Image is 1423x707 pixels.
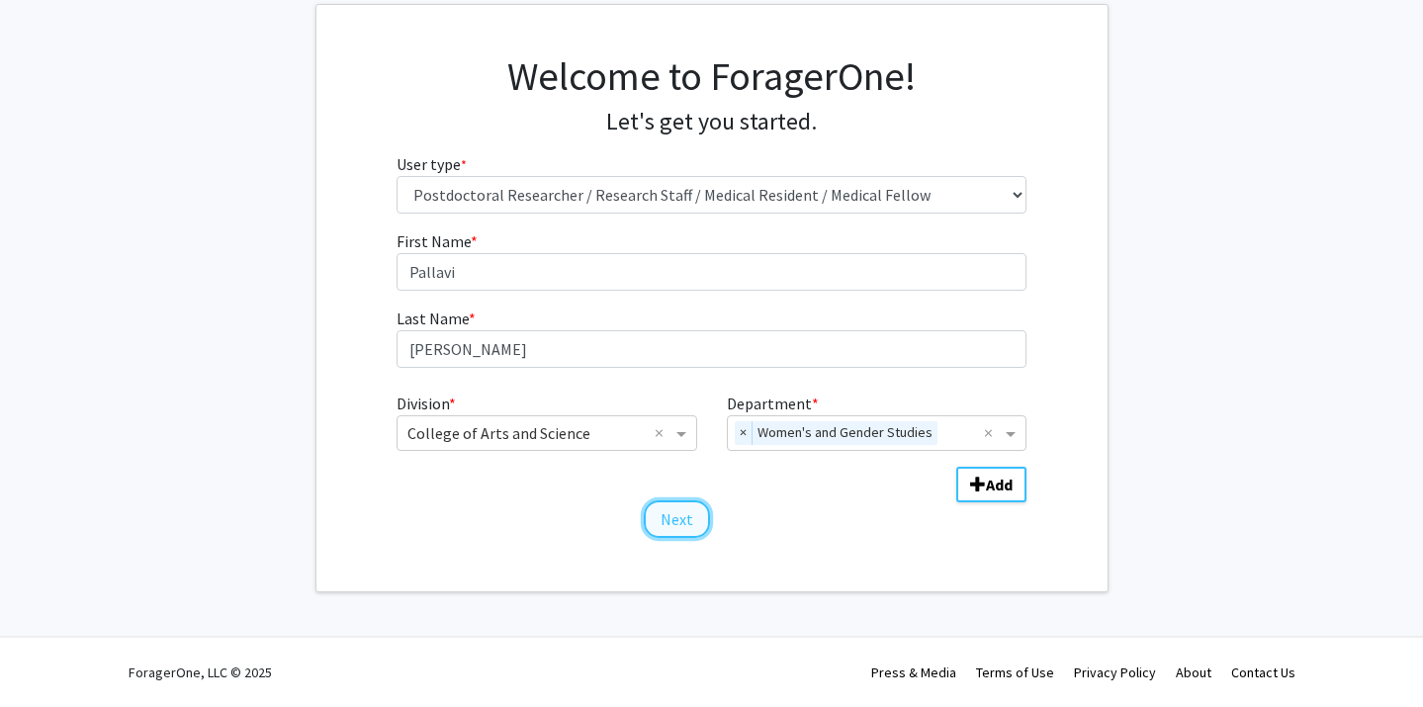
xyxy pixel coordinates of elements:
[712,392,1041,451] div: Department
[397,108,1026,136] h4: Let's get you started.
[397,231,471,251] span: First Name
[1074,663,1156,681] a: Privacy Policy
[397,52,1026,100] h1: Welcome to ForagerOne!
[986,475,1013,494] b: Add
[15,618,84,692] iframe: Chat
[1231,663,1295,681] a: Contact Us
[753,421,937,445] span: Women's and Gender Studies
[727,415,1026,451] ng-select: Department
[655,421,671,445] span: Clear all
[382,392,711,451] div: Division
[129,638,272,707] div: ForagerOne, LLC © 2025
[397,152,467,176] label: User type
[644,500,710,538] button: Next
[871,663,956,681] a: Press & Media
[1176,663,1211,681] a: About
[397,309,469,328] span: Last Name
[976,663,1054,681] a: Terms of Use
[397,415,696,451] ng-select: Division
[956,467,1026,502] button: Add Division/Department
[984,421,1001,445] span: Clear all
[735,421,753,445] span: ×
